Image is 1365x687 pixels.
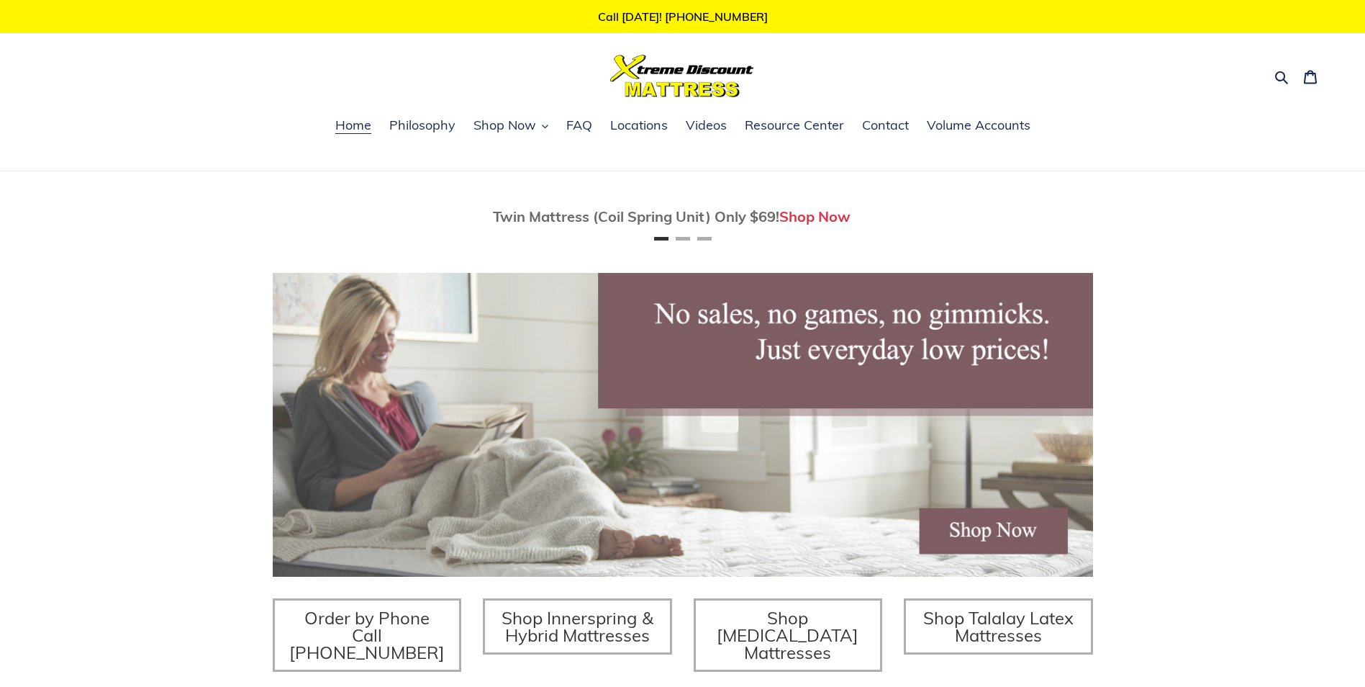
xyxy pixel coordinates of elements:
img: herobannermay2022-1652879215306_1200x.jpg [273,273,1093,577]
button: Page 3 [697,237,712,241]
span: Shop Now [473,117,536,134]
span: Shop Talalay Latex Mattresses [923,607,1074,646]
button: Page 1 [654,237,668,241]
button: Page 2 [676,237,690,241]
a: Order by Phone Call [PHONE_NUMBER] [273,598,462,672]
span: Shop [MEDICAL_DATA] Mattresses [717,607,858,663]
button: Shop Now [466,115,555,137]
a: FAQ [559,115,599,137]
a: Locations [603,115,675,137]
a: Shop [MEDICAL_DATA] Mattresses [694,598,883,672]
a: Resource Center [738,115,851,137]
a: Shop Now [779,207,851,225]
a: Videos [679,115,734,137]
span: Twin Mattress (Coil Spring Unit) Only $69! [493,207,779,225]
a: Contact [855,115,916,137]
a: Shop Innerspring & Hybrid Mattresses [483,598,672,655]
a: Home [328,115,378,137]
span: Home [335,117,371,134]
img: Xtreme Discount Mattress [610,55,754,97]
span: Shop Innerspring & Hybrid Mattresses [502,607,653,646]
span: Order by Phone Call [PHONE_NUMBER] [289,607,445,663]
span: Contact [862,117,909,134]
span: Volume Accounts [927,117,1030,134]
span: FAQ [566,117,592,134]
span: Locations [610,117,668,134]
a: Philosophy [382,115,463,137]
span: Philosophy [389,117,455,134]
span: Videos [686,117,727,134]
a: Volume Accounts [920,115,1038,137]
span: Resource Center [745,117,844,134]
a: Shop Talalay Latex Mattresses [904,598,1093,655]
